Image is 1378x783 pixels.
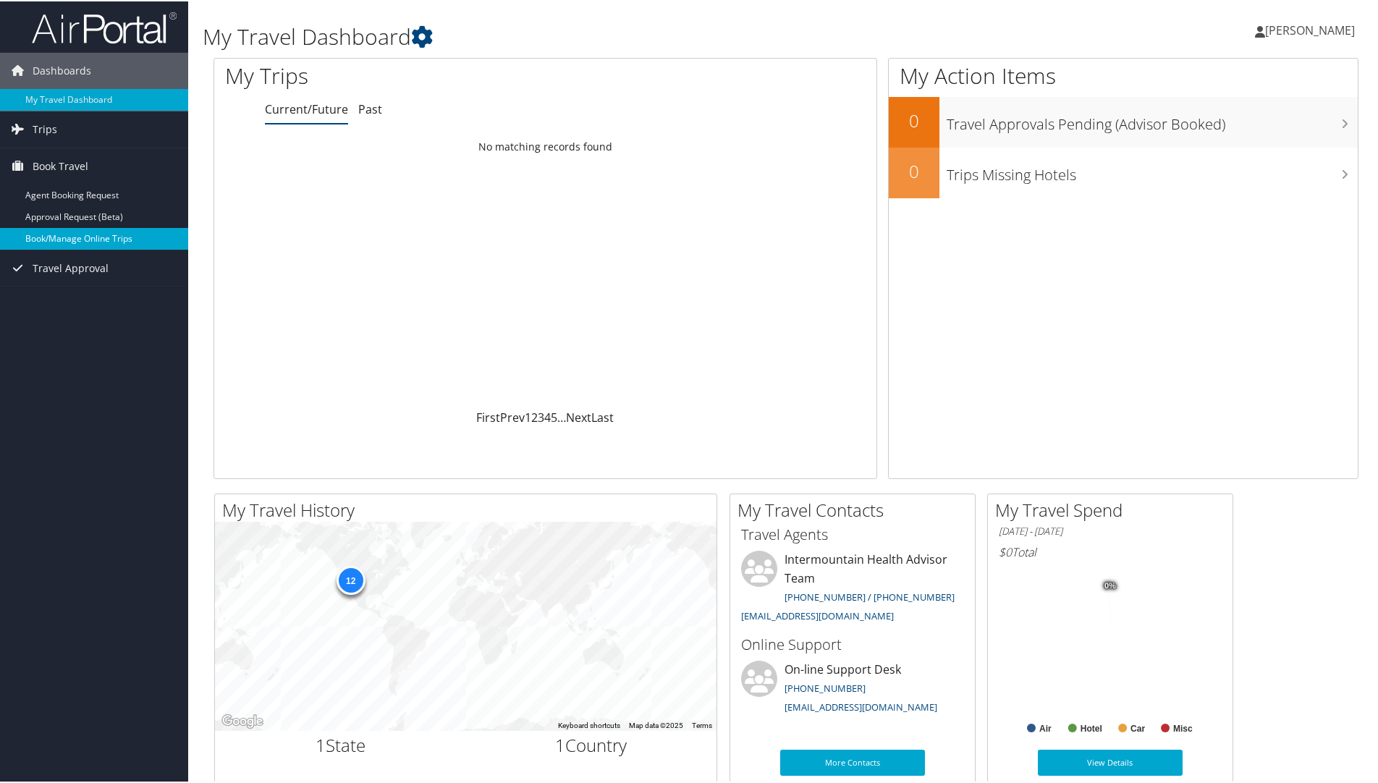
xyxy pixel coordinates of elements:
span: Map data ©2025 [629,720,683,728]
img: Google [219,711,266,729]
h2: 0 [889,107,939,132]
li: Intermountain Health Advisor Team [734,549,971,627]
h2: My Travel History [222,496,717,521]
a: Current/Future [265,100,348,116]
h2: My Travel Contacts [737,496,975,521]
a: 3 [538,408,544,424]
span: [PERSON_NAME] [1265,21,1355,37]
h2: State [226,732,455,756]
text: Hotel [1081,722,1102,732]
a: 2 [531,408,538,424]
h2: Country [477,732,706,756]
h1: My Trips [225,59,590,90]
h6: Total [999,543,1222,559]
a: [PHONE_NUMBER] / [PHONE_NUMBER] [785,589,955,602]
text: Misc [1173,722,1193,732]
h2: My Travel Spend [995,496,1233,521]
a: [PHONE_NUMBER] [785,680,866,693]
div: 12 [336,564,365,593]
a: 4 [544,408,551,424]
tspan: 0% [1104,580,1116,589]
span: 1 [316,732,326,756]
h3: Travel Approvals Pending (Advisor Booked) [947,106,1358,133]
text: Air [1039,722,1052,732]
td: No matching records found [214,132,876,158]
a: [PERSON_NAME] [1255,7,1369,51]
a: Prev [500,408,525,424]
span: Trips [33,110,57,146]
h3: Online Support [741,633,964,653]
img: airportal-logo.png [32,9,177,43]
li: On-line Support Desk [734,659,971,719]
span: Travel Approval [33,249,109,285]
a: 5 [551,408,557,424]
a: Past [358,100,382,116]
text: Car [1130,722,1145,732]
a: 0Travel Approvals Pending (Advisor Booked) [889,96,1358,146]
a: More Contacts [780,748,925,774]
h3: Trips Missing Hotels [947,156,1358,184]
span: Dashboards [33,51,91,88]
span: … [557,408,566,424]
span: Book Travel [33,147,88,183]
a: 0Trips Missing Hotels [889,146,1358,197]
a: View Details [1038,748,1183,774]
a: Next [566,408,591,424]
h3: Travel Agents [741,523,964,543]
h6: [DATE] - [DATE] [999,523,1222,537]
a: Terms (opens in new tab) [692,720,712,728]
a: [EMAIL_ADDRESS][DOMAIN_NAME] [785,699,937,712]
span: 1 [555,732,565,756]
span: $0 [999,543,1012,559]
a: Last [591,408,614,424]
a: Open this area in Google Maps (opens a new window) [219,711,266,729]
h1: My Travel Dashboard [203,20,981,51]
button: Keyboard shortcuts [558,719,620,729]
a: 1 [525,408,531,424]
h2: 0 [889,158,939,182]
a: [EMAIL_ADDRESS][DOMAIN_NAME] [741,608,894,621]
a: First [476,408,500,424]
h1: My Action Items [889,59,1358,90]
